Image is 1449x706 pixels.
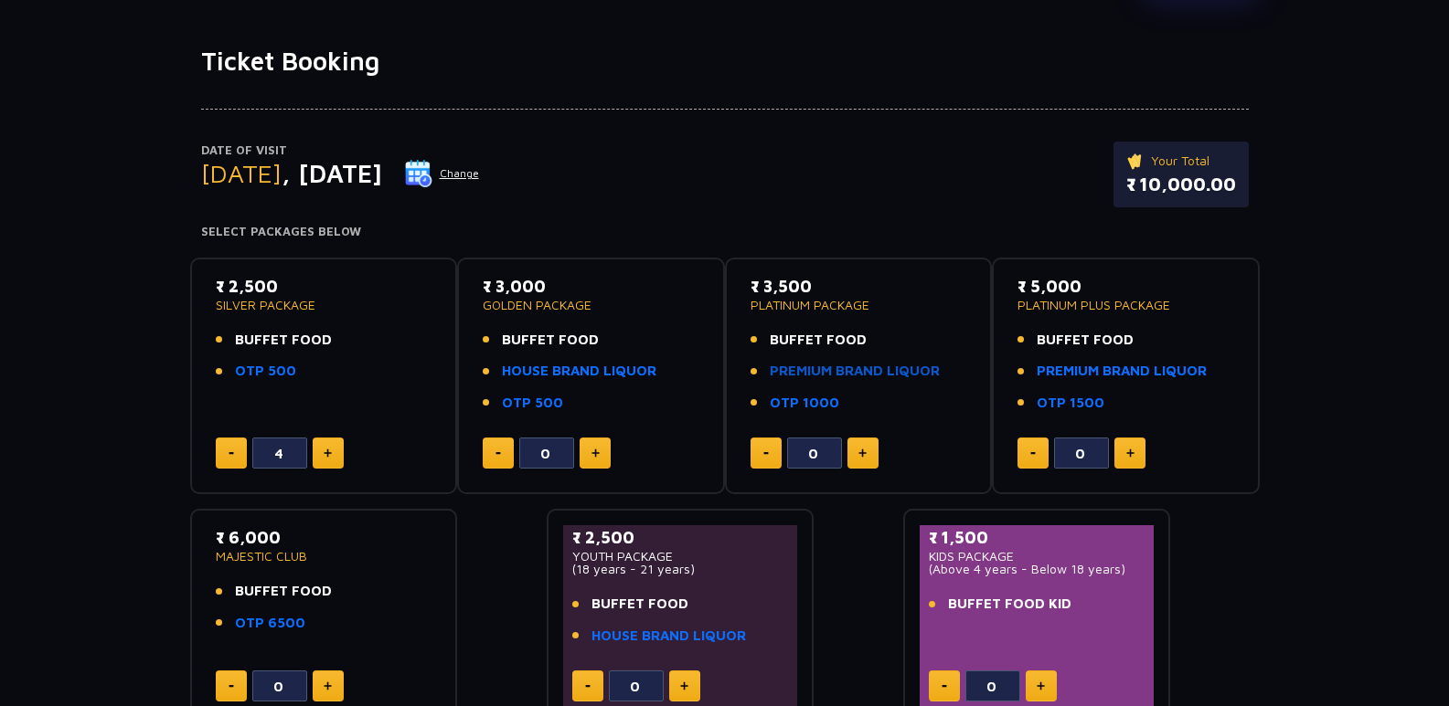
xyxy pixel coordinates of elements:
[770,393,839,414] a: OTP 1000
[680,681,688,690] img: plus
[858,448,867,458] img: plus
[1126,151,1145,171] img: ticket
[216,550,432,563] p: MAJESTIC CLUB
[324,448,332,458] img: plus
[201,142,480,160] p: Date of Visit
[770,330,867,351] span: BUFFET FOOD
[948,594,1071,615] span: BUFFET FOOD KID
[216,274,432,299] p: ₹ 2,500
[201,225,1249,239] h4: Select Packages Below
[1126,151,1236,171] p: Your Total
[483,274,699,299] p: ₹ 3,000
[235,581,332,602] span: BUFFET FOOD
[235,613,305,634] a: OTP 6500
[1037,681,1045,690] img: plus
[229,685,234,688] img: minus
[763,452,769,455] img: minus
[201,46,1249,77] h1: Ticket Booking
[591,448,600,458] img: plus
[572,550,789,563] p: YOUTH PACKAGE
[1017,274,1234,299] p: ₹ 5,000
[929,563,1145,575] p: (Above 4 years - Below 18 years)
[229,452,234,455] img: minus
[495,452,501,455] img: minus
[585,685,591,688] img: minus
[324,681,332,690] img: plus
[942,685,947,688] img: minus
[1017,299,1234,311] p: PLATINUM PLUS PACKAGE
[216,525,432,550] p: ₹ 6,000
[1126,448,1135,458] img: plus
[235,330,332,351] span: BUFFET FOOD
[404,159,480,188] button: Change
[572,563,789,575] p: (18 years - 21 years)
[235,361,296,382] a: OTP 500
[770,361,940,382] a: PREMIUM BRAND LIQUOR
[591,594,688,615] span: BUFFET FOOD
[929,525,1145,550] p: ₹ 1,500
[1037,330,1134,351] span: BUFFET FOOD
[929,550,1145,563] p: KIDS PACKAGE
[1037,361,1207,382] a: PREMIUM BRAND LIQUOR
[483,299,699,311] p: GOLDEN PACKAGE
[572,525,789,550] p: ₹ 2,500
[502,361,656,382] a: HOUSE BRAND LIQUOR
[1030,452,1036,455] img: minus
[502,330,599,351] span: BUFFET FOOD
[751,274,967,299] p: ₹ 3,500
[751,299,967,311] p: PLATINUM PACKAGE
[201,158,282,188] span: [DATE]
[502,393,563,414] a: OTP 500
[282,158,382,188] span: , [DATE]
[591,626,746,647] a: HOUSE BRAND LIQUOR
[216,299,432,311] p: SILVER PACKAGE
[1126,171,1236,198] p: ₹ 10,000.00
[1037,393,1104,414] a: OTP 1500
